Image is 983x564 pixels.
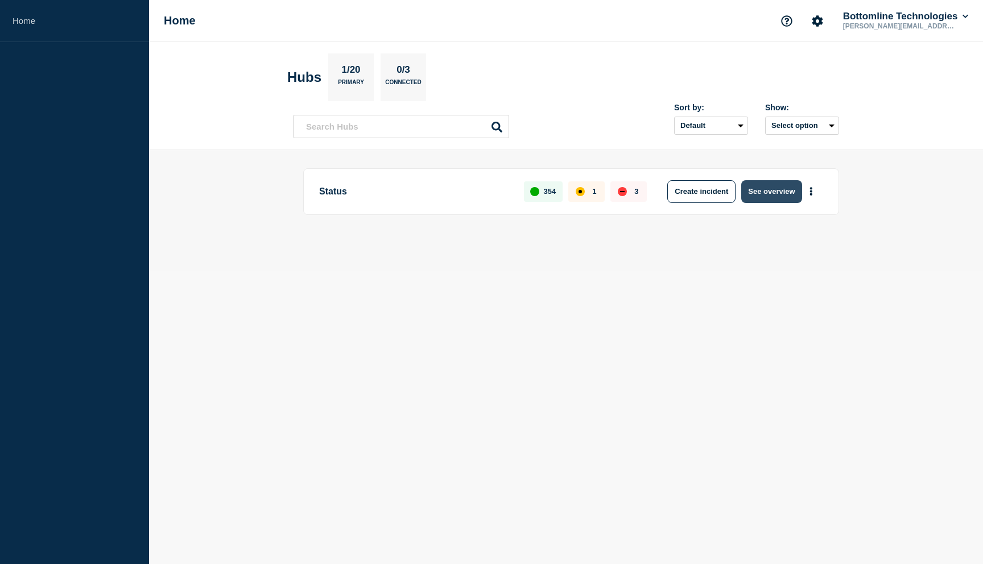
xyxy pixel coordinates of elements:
[618,187,627,196] div: down
[804,181,819,202] button: More actions
[319,180,511,203] p: Status
[674,117,748,135] select: Sort by
[775,9,799,33] button: Support
[530,187,539,196] div: up
[765,103,839,112] div: Show:
[293,115,509,138] input: Search Hubs
[806,9,829,33] button: Account settings
[385,79,421,91] p: Connected
[576,187,585,196] div: affected
[841,11,970,22] button: Bottomline Technologies
[164,14,196,27] h1: Home
[592,187,596,196] p: 1
[544,187,556,196] p: 354
[841,22,959,30] p: [PERSON_NAME][EMAIL_ADDRESS][DOMAIN_NAME]
[667,180,736,203] button: Create incident
[634,187,638,196] p: 3
[287,69,321,85] h2: Hubs
[338,79,364,91] p: Primary
[741,180,802,203] button: See overview
[674,103,748,112] div: Sort by:
[393,64,415,79] p: 0/3
[765,117,839,135] button: Select option
[337,64,365,79] p: 1/20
